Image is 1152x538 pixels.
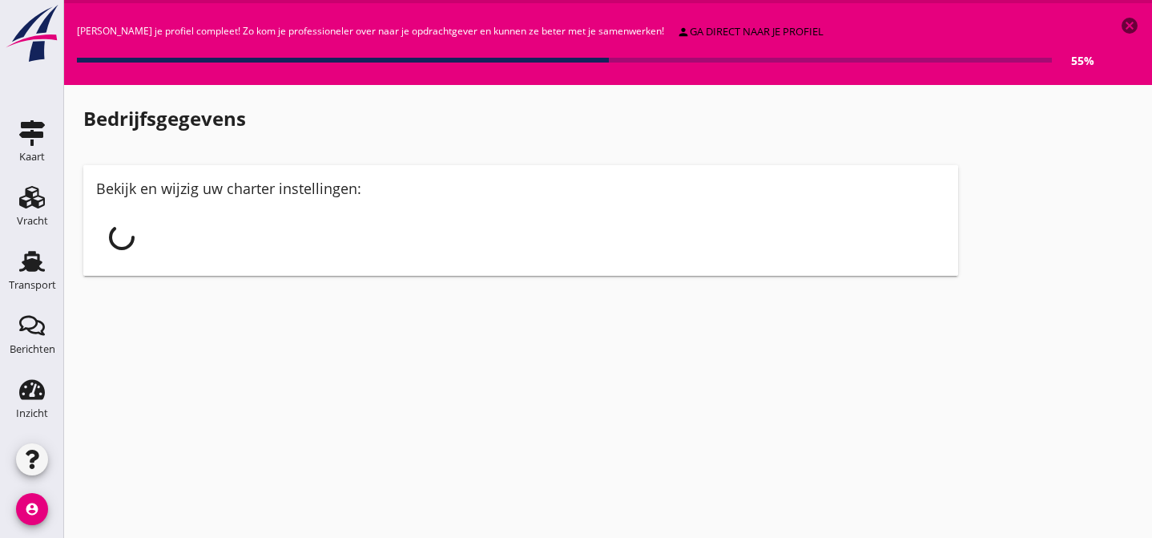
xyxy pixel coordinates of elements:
[3,4,61,63] img: logo-small.a267ee39.svg
[671,21,830,43] a: ga direct naar je profiel
[677,24,824,40] div: ga direct naar je profiel
[16,408,48,419] div: Inzicht
[77,16,1094,72] div: [PERSON_NAME] je profiel compleet! Zo kom je professioneler over naar je opdrachtgever en kunnen ...
[16,493,48,525] i: account_circle
[1052,52,1094,69] div: 55%
[10,344,55,354] div: Berichten
[83,104,958,133] h1: Bedrijfsgegevens
[19,152,45,162] div: Kaart
[96,178,945,200] div: Bekijk en wijzig uw charter instellingen:
[9,280,56,290] div: Transport
[677,26,690,38] i: person
[17,216,48,226] div: Vracht
[1120,16,1139,35] i: cancel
